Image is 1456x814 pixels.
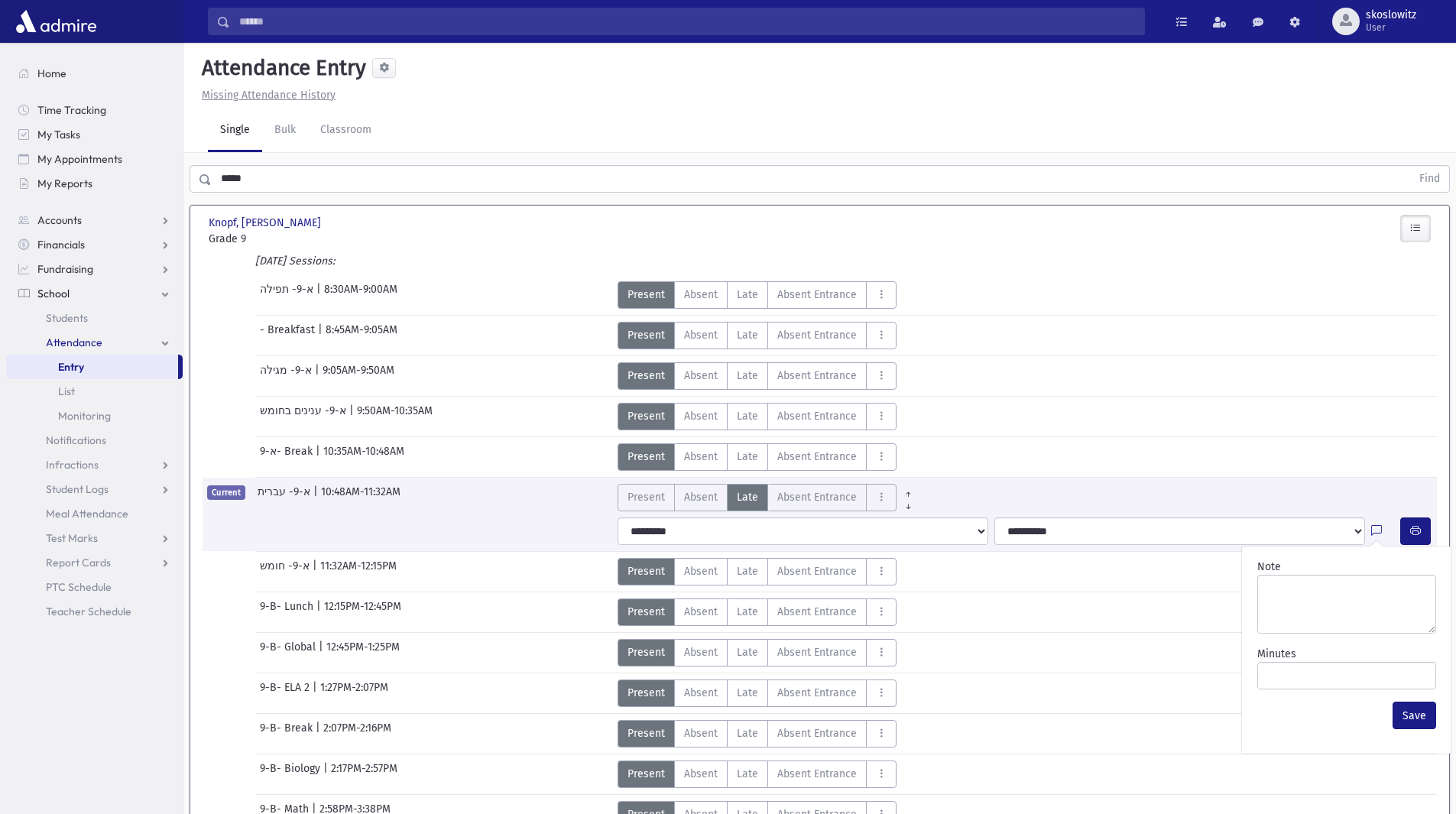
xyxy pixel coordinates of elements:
span: | [315,362,323,390]
span: 8:30AM-9:00AM [324,281,397,309]
div: AttTypes [618,362,897,390]
a: Financials [6,232,183,257]
span: 9-B- Biology [260,760,323,788]
div: AttTypes [618,484,920,511]
span: א-9- ענינים בחומש [260,403,349,430]
a: Missing Attendance History [196,89,336,102]
span: Late [737,685,758,701]
span: א-9- חומש [260,558,313,585]
span: | [313,679,320,707]
span: Absent Entrance [777,685,857,701]
span: | [316,281,324,309]
span: Present [627,368,665,384]
a: Fundraising [6,257,183,281]
span: | [313,484,321,511]
a: List [6,379,183,404]
span: 9:50AM-10:35AM [357,403,433,430]
span: | [316,598,324,626]
a: Attendance [6,330,183,355]
span: Present [627,766,665,782]
span: Knopf, [PERSON_NAME] [209,215,324,231]
span: Late [737,644,758,660]
a: Home [6,61,183,86]
span: School [37,287,70,300]
span: | [323,760,331,788]
div: AttTypes [618,720,897,748]
span: א-9- עברית [258,484,313,511]
span: Absent [684,644,718,660]
span: 10:48AM-11:32AM [321,484,400,511]
a: Teacher Schedule [6,599,183,624]
a: Report Cards [6,550,183,575]
span: Monitoring [58,409,111,423]
a: Accounts [6,208,183,232]
a: My Reports [6,171,183,196]
span: Students [46,311,88,325]
span: א-9- מגילה [260,362,315,390]
span: Absent [684,408,718,424]
span: Attendance [46,336,102,349]
span: Accounts [37,213,82,227]
span: | [316,443,323,471]
span: | [313,558,320,585]
span: Present [627,287,665,303]
span: 1:27PM-2:07PM [320,679,388,707]
button: Find [1410,166,1449,192]
a: Bulk [262,109,308,152]
a: Infractions [6,452,183,477]
div: AttTypes [618,598,897,626]
img: AdmirePro [12,6,100,37]
span: Late [737,563,758,579]
span: 12:15PM-12:45PM [324,598,401,626]
span: Report Cards [46,556,111,569]
span: 2:17PM-2:57PM [331,760,397,788]
span: 9-B- Global [260,639,319,666]
a: School [6,281,183,306]
span: Absent Entrance [777,604,857,620]
div: AttTypes [618,679,897,707]
label: Note [1257,559,1281,575]
span: Absent [684,604,718,620]
div: AttTypes [618,403,897,430]
span: - Breakfast [260,322,318,349]
span: Present [627,563,665,579]
h5: Attendance Entry [196,55,366,81]
div: AttTypes [618,443,897,471]
a: PTC Schedule [6,575,183,599]
span: Absent [684,368,718,384]
a: Time Tracking [6,98,183,122]
span: 12:45PM-1:25PM [326,639,400,666]
div: AttTypes [618,281,897,309]
div: AttTypes [618,558,897,585]
span: Fundraising [37,262,93,276]
span: Absent [684,287,718,303]
span: Late [737,408,758,424]
span: | [349,403,357,430]
span: skoslowitz [1366,9,1416,21]
span: 9:05AM-9:50AM [323,362,394,390]
span: Late [737,368,758,384]
span: Absent Entrance [777,327,857,343]
a: My Appointments [6,147,183,171]
a: Test Marks [6,526,183,550]
span: 9-B- Break [260,720,316,748]
a: Meal Attendance [6,501,183,526]
span: Absent Entrance [777,287,857,303]
span: Meal Attendance [46,507,128,521]
span: Absent [684,489,718,505]
span: Absent Entrance [777,563,857,579]
span: Present [627,408,665,424]
a: Entry [6,355,178,379]
span: Late [737,766,758,782]
u: Missing Attendance History [202,89,336,102]
span: User [1366,21,1416,34]
span: Late [737,287,758,303]
span: Absent [684,685,718,701]
span: Absent [684,563,718,579]
span: Absent Entrance [777,408,857,424]
span: PTC Schedule [46,580,112,594]
span: Absent Entrance [777,644,857,660]
span: | [316,720,323,748]
span: Financials [37,238,85,251]
span: Late [737,327,758,343]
